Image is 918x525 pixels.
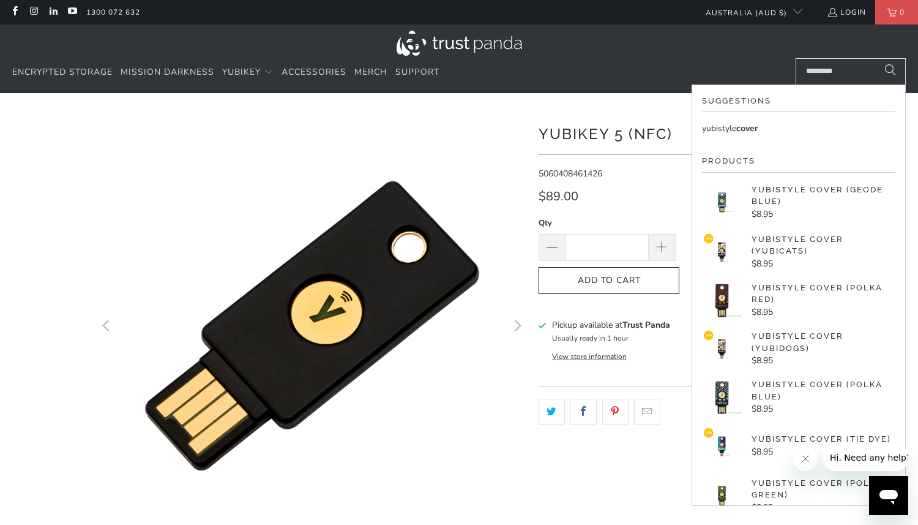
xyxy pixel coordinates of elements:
[397,31,522,56] img: Trust Panda Australia
[752,433,891,445] p: YubiStyle Cover (Tie Dye)
[752,282,895,306] p: YubiStyle Cover (Polka Red)
[9,7,20,17] a: Trust Panda Australia on Facebook
[551,276,666,286] span: Add to Cart
[752,403,773,415] span: $8.95
[539,216,676,230] label: Qty
[702,122,895,135] a: yubistylecover
[827,6,866,19] a: Login
[752,306,773,318] span: $8.95
[539,399,565,425] a: Share this on Twitter
[702,123,736,134] mark: yubistyle
[702,155,895,173] h2: Products
[752,184,895,208] p: YubiStyle Cover (Geode Blue)
[702,282,895,319] a: YubiStyle Cover (Polka Red) - Trust Panda YubiStyle Cover (Polka Red) $8.95
[702,284,742,317] img: YubiStyle Cover (Polka Red) - Trust Panda
[823,444,908,471] iframe: Message from company
[7,9,88,18] span: Hi. Need any help?
[282,66,346,78] span: Accessories
[552,333,629,343] small: Usually ready in 1 hour
[702,183,895,222] a: YubiStyle Cover (Geode Blue) - Trust Panda YubiStyle Cover (Geode Blue) $8.95
[702,426,895,466] a: YubiStyle Cover (Tie Dye) - Trust Panda YubiStyle Cover (Tie Dye) $8.95
[702,381,742,414] img: YubiStyle Cover (Polka Blue) - Trust Panda
[702,379,895,416] a: YubiStyle Cover (Polka Blue) - Trust Panda YubiStyle Cover (Polka Blue) $8.95
[552,352,627,361] button: View store information
[752,502,773,513] span: $8.95
[752,477,895,501] p: YubiStyle Cover (Polka Green)
[702,329,895,369] a: YubiStyle Cover (YubiDogs) - Trust Panda YubiStyle Cover (YubiDogs) $8.95
[793,447,818,471] iframe: Close message
[634,399,660,425] a: Email this to a friend
[702,232,895,272] a: YubiStyle Cover (YubiCats) - Trust Panda YubiStyle Cover (YubiCats) $8.95
[395,58,439,87] a: Support
[602,399,629,425] a: Share this on Pinterest
[395,66,439,78] span: Support
[702,476,742,516] img: YubiStyle Cover (Polka Green)
[121,58,214,87] a: Mission Darkness
[869,476,908,515] iframe: Button to launch messaging window
[796,58,906,85] input: Search...
[752,233,895,257] p: YubiStyle Cover (YubiCats)
[86,6,140,19] a: 1300 072 632
[875,58,906,85] button: Search
[222,58,274,87] summary: YubiKey
[354,58,387,87] a: Merch
[702,476,895,516] a: YubiStyle Cover (Polka Green) YubiStyle Cover (Polka Green) $8.95
[282,58,346,87] a: Accessories
[67,7,77,17] a: Trust Panda Australia on YouTube
[622,319,670,331] b: Trust Panda
[752,258,773,270] span: $8.95
[48,7,58,17] a: Trust Panda Australia on LinkedIn
[570,399,597,425] a: Share this on Facebook
[354,66,387,78] span: Merch
[752,330,895,354] p: YubiStyle Cover (YubiDogs)
[539,267,679,295] button: Add to Cart
[683,308,820,322] a: More payment options
[12,58,113,87] a: Encrypted Storage
[539,188,578,205] span: $89.00
[752,379,895,402] p: YubiStyle Cover (Polka Blue)
[702,232,742,272] img: YubiStyle Cover (YubiCats) - Trust Panda
[736,123,758,134] span: cover
[12,58,439,87] nav: Translation missing: en.navigation.header.main_nav
[539,446,820,486] iframe: Reviews Widget
[28,7,39,17] a: Trust Panda Australia on Instagram
[539,168,602,179] span: 5060408461426
[539,121,820,145] h1: YubiKey 5 (NFC)
[702,95,895,113] h2: Suggestions
[121,66,214,78] span: Mission Darkness
[12,66,113,78] span: Encrypted Storage
[702,183,742,222] img: YubiStyle Cover (Geode Blue) - Trust Panda
[752,355,773,366] span: $8.95
[702,426,742,466] img: YubiStyle Cover (Tie Dye) - Trust Panda
[222,66,261,78] span: YubiKey
[552,319,670,331] h3: Pickup available at
[752,208,773,220] span: $8.95
[702,329,742,369] img: YubiStyle Cover (YubiDogs) - Trust Panda
[752,446,773,458] span: $8.95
